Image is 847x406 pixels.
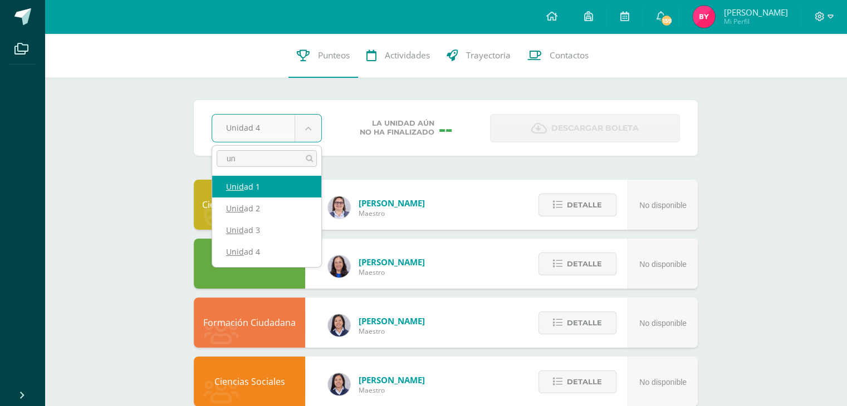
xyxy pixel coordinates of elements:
[226,181,244,192] span: Unid
[212,197,321,219] div: ad 2
[226,246,244,257] span: Unid
[212,219,321,241] div: ad 3
[212,241,321,263] div: ad 4
[226,225,244,235] span: Unid
[212,176,321,197] div: ad 1
[226,203,244,214] span: Unid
